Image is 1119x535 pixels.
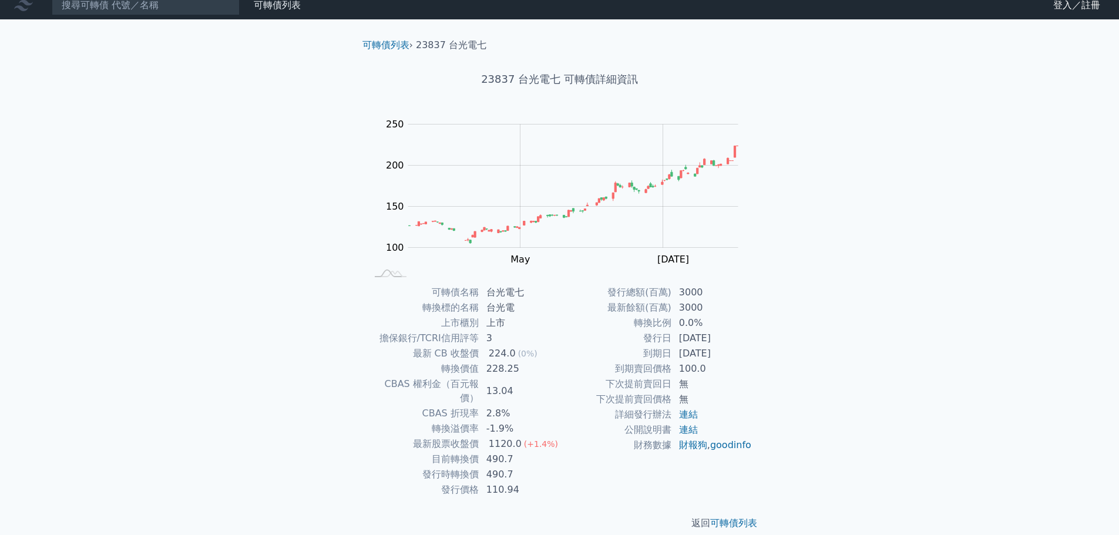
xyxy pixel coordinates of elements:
[560,361,672,376] td: 到期賣回價格
[479,315,560,331] td: 上市
[386,119,404,130] tspan: 250
[679,424,698,435] a: 連結
[479,361,560,376] td: 228.25
[1060,479,1119,535] iframe: Chat Widget
[367,361,479,376] td: 轉換價值
[367,300,479,315] td: 轉換標的名稱
[672,392,752,407] td: 無
[510,254,530,265] tspan: May
[560,331,672,346] td: 發行日
[672,438,752,453] td: ,
[560,392,672,407] td: 下次提前賣回價格
[486,346,518,361] div: 224.0
[353,516,767,530] p: 返回
[479,331,560,346] td: 3
[479,482,560,497] td: 110.94
[710,517,757,529] a: 可轉債列表
[479,467,560,482] td: 490.7
[710,439,751,450] a: goodinfo
[524,439,558,449] span: (+1.4%)
[672,315,752,331] td: 0.0%
[518,349,537,358] span: (0%)
[367,436,479,452] td: 最新股票收盤價
[479,421,560,436] td: -1.9%
[672,285,752,300] td: 3000
[479,300,560,315] td: 台光電
[679,409,698,420] a: 連結
[367,406,479,421] td: CBAS 折現率
[672,376,752,392] td: 無
[672,300,752,315] td: 3000
[672,361,752,376] td: 100.0
[386,160,404,171] tspan: 200
[679,439,707,450] a: 財報狗
[560,300,672,315] td: 最新餘額(百萬)
[560,285,672,300] td: 發行總額(百萬)
[367,331,479,346] td: 擔保銀行/TCRI信用評等
[367,467,479,482] td: 發行時轉換價
[367,346,479,361] td: 最新 CB 收盤價
[560,422,672,438] td: 公開說明書
[367,285,479,300] td: 可轉債名稱
[560,315,672,331] td: 轉換比例
[479,376,560,406] td: 13.04
[367,421,479,436] td: 轉換溢價率
[560,346,672,361] td: 到期日
[672,331,752,346] td: [DATE]
[416,38,486,52] li: 23837 台光電七
[479,452,560,467] td: 490.7
[362,39,409,51] a: 可轉債列表
[380,119,756,289] g: Chart
[486,437,524,451] div: 1120.0
[386,242,404,253] tspan: 100
[362,38,413,52] li: ›
[367,452,479,467] td: 目前轉換價
[367,376,479,406] td: CBAS 權利金（百元報價）
[353,71,767,88] h1: 23837 台光電七 可轉債詳細資訊
[657,254,689,265] tspan: [DATE]
[560,407,672,422] td: 詳細發行辦法
[560,376,672,392] td: 下次提前賣回日
[386,201,404,212] tspan: 150
[367,315,479,331] td: 上市櫃別
[479,406,560,421] td: 2.8%
[672,346,752,361] td: [DATE]
[479,285,560,300] td: 台光電七
[367,482,479,497] td: 發行價格
[560,438,672,453] td: 財務數據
